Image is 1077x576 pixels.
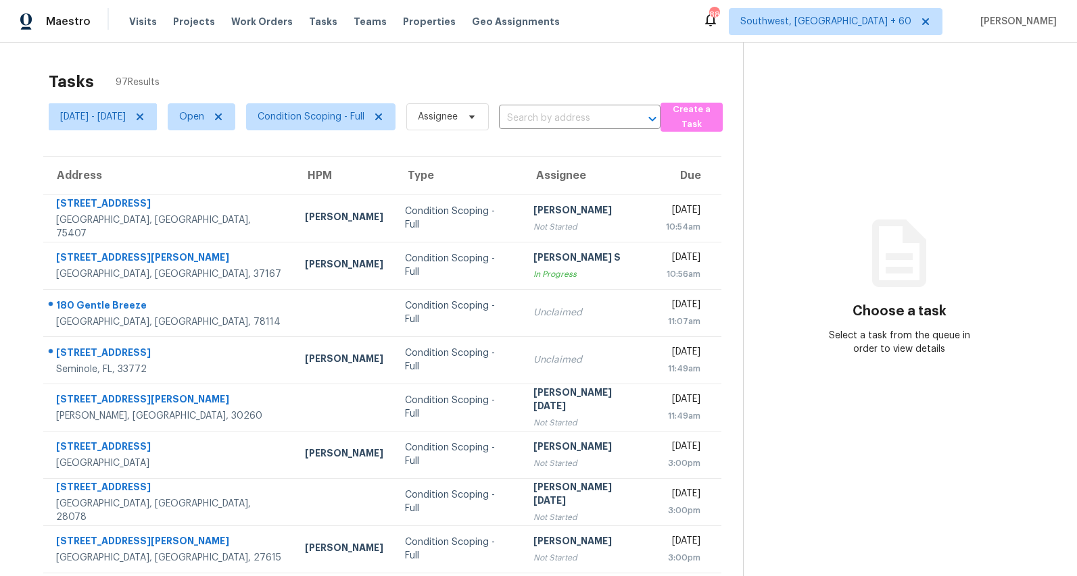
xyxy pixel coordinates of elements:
div: Condition Scoping - Full [405,535,512,562]
div: Not Started [533,456,644,470]
div: Condition Scoping - Full [405,252,512,279]
div: [DATE] [666,440,700,456]
div: 11:07am [666,315,700,328]
div: [DATE] [666,345,700,362]
div: Unclaimed [533,306,644,319]
div: Condition Scoping - Full [405,441,512,468]
div: [DATE] [666,392,700,409]
div: 10:56am [666,267,700,281]
div: 882 [709,8,719,22]
span: Assignee [418,110,458,124]
span: Maestro [46,15,91,28]
span: Teams [354,15,387,28]
div: [STREET_ADDRESS] [56,440,283,456]
div: Condition Scoping - Full [405,346,512,373]
div: [GEOGRAPHIC_DATA], [GEOGRAPHIC_DATA], 27615 [56,551,283,565]
span: Properties [403,15,456,28]
th: Address [43,157,294,194]
h3: Choose a task [853,305,947,318]
input: Search by address [499,108,623,129]
div: Not Started [533,510,644,524]
div: Unclaimed [533,353,644,367]
div: In Progress [533,267,644,281]
th: HPM [294,157,394,194]
div: [GEOGRAPHIC_DATA], [GEOGRAPHIC_DATA], 75407 [56,213,283,240]
button: Open [643,109,662,128]
span: Visits [129,15,157,28]
div: [PERSON_NAME][DATE] [533,386,644,416]
div: [PERSON_NAME] [305,352,383,369]
th: Type [394,157,523,194]
div: Condition Scoping - Full [405,488,512,515]
div: [GEOGRAPHIC_DATA], [GEOGRAPHIC_DATA], 37167 [56,267,283,281]
span: [DATE] - [DATE] [60,110,126,124]
div: 11:49am [666,409,700,423]
div: [PERSON_NAME][DATE] [533,480,644,510]
span: Work Orders [231,15,293,28]
div: [DATE] [666,487,700,504]
div: [GEOGRAPHIC_DATA] [56,456,283,470]
div: Seminole, FL, 33772 [56,363,283,376]
div: [DATE] [666,251,700,267]
div: [GEOGRAPHIC_DATA], [GEOGRAPHIC_DATA], 28078 [56,497,283,524]
div: Not Started [533,416,644,429]
div: [STREET_ADDRESS][PERSON_NAME] [56,392,283,409]
div: 11:49am [666,362,700,375]
span: Open [179,110,204,124]
span: Projects [173,15,215,28]
div: [PERSON_NAME], [GEOGRAPHIC_DATA], 30260 [56,409,283,423]
div: [PERSON_NAME] [305,541,383,558]
span: 97 Results [116,76,160,89]
span: Geo Assignments [472,15,560,28]
span: Southwest, [GEOGRAPHIC_DATA] + 60 [740,15,911,28]
span: Create a Task [667,102,716,133]
div: Not Started [533,220,644,234]
th: Assignee [523,157,655,194]
div: [DATE] [666,298,700,315]
h2: Tasks [49,75,94,88]
span: Condition Scoping - Full [258,110,364,124]
div: 3:00pm [666,551,700,565]
th: Due [655,157,721,194]
div: [DATE] [666,203,700,220]
div: 3:00pm [666,456,700,470]
div: [STREET_ADDRESS] [56,346,283,363]
span: [PERSON_NAME] [975,15,1057,28]
div: Not Started [533,551,644,565]
span: Tasks [309,17,337,26]
div: [STREET_ADDRESS][PERSON_NAME] [56,534,283,551]
div: 3:00pm [666,504,700,517]
div: [STREET_ADDRESS][PERSON_NAME] [56,251,283,267]
div: [PERSON_NAME] [533,440,644,456]
div: [GEOGRAPHIC_DATA], [GEOGRAPHIC_DATA], 78114 [56,315,283,329]
div: [PERSON_NAME] S [533,251,644,267]
div: Select a task from the queue in order to view details [821,329,978,356]
div: 10:54am [666,220,700,234]
div: [PERSON_NAME] [305,257,383,274]
div: [DATE] [666,534,700,551]
div: Condition Scoping - Full [405,394,512,421]
button: Create a Task [661,103,723,132]
div: [PERSON_NAME] [305,446,383,463]
div: Condition Scoping - Full [405,205,512,232]
div: [STREET_ADDRESS] [56,197,283,213]
div: [PERSON_NAME] [533,203,644,220]
div: Condition Scoping - Full [405,299,512,326]
div: [PERSON_NAME] [533,534,644,551]
div: 180 Gentle Breeze [56,298,283,315]
div: [STREET_ADDRESS] [56,480,283,497]
div: [PERSON_NAME] [305,210,383,227]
